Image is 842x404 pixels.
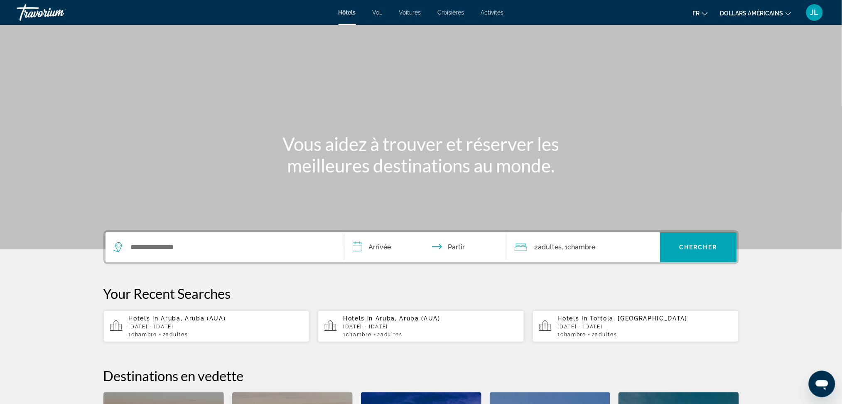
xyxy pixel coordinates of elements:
button: Hotels in Aruba, Aruba (AUA)[DATE] - [DATE]1Chambre2Adultes [103,310,310,342]
div: Widget de recherche [106,232,737,262]
a: Voitures [399,9,421,16]
span: 1 [558,332,586,337]
h2: Destinations en vedette [103,367,739,384]
span: Adultes [380,332,403,337]
font: , 1 [562,243,568,251]
span: 1 [129,332,157,337]
a: Hôtels [339,9,356,16]
span: Hotels in [558,315,588,322]
span: 2 [378,332,403,337]
font: Chercher [680,244,717,251]
button: Changer de langue [693,7,708,19]
font: adultes [538,243,562,251]
span: 2 [592,332,617,337]
span: Chambre [561,332,587,337]
span: Hotels in [343,315,373,322]
span: Chambre [131,332,157,337]
p: [DATE] - [DATE] [343,324,518,330]
font: 2 [535,243,538,251]
a: Vol. [373,9,383,16]
p: Your Recent Searches [103,285,739,302]
font: fr [693,10,700,17]
button: Menu utilisateur [804,4,825,21]
a: Croisières [438,9,464,16]
span: 1 [343,332,371,337]
button: Dates d'arrivée et de départ [344,232,506,262]
span: Tortola, [GEOGRAPHIC_DATA] [590,315,688,322]
span: Aruba, Aruba (AUA) [161,315,226,322]
button: Hotels in Tortola, [GEOGRAPHIC_DATA][DATE] - [DATE]1Chambre2Adultes [533,310,739,342]
button: Voyageurs : 2 adultes, 0 enfants [506,232,660,262]
font: JL [810,8,819,17]
span: Adultes [166,332,188,337]
iframe: Bouton de lancement de la fenêtre de messagerie [809,371,835,397]
button: Changer de devise [720,7,791,19]
span: Hotels in [129,315,159,322]
font: Vous aidez à trouver et réserver les meilleures destinations au monde. [283,133,560,176]
span: 2 [163,332,188,337]
font: dollars américains [720,10,783,17]
span: Chambre [346,332,372,337]
button: Chercher [660,232,737,262]
a: Activités [481,9,504,16]
span: Adultes [595,332,617,337]
p: [DATE] - [DATE] [558,324,732,330]
a: Travorium [17,2,100,23]
span: Aruba, Aruba (AUA) [376,315,440,322]
button: Hotels in Aruba, Aruba (AUA)[DATE] - [DATE]1Chambre2Adultes [318,310,524,342]
font: Chambre [568,243,596,251]
p: [DATE] - [DATE] [129,324,303,330]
